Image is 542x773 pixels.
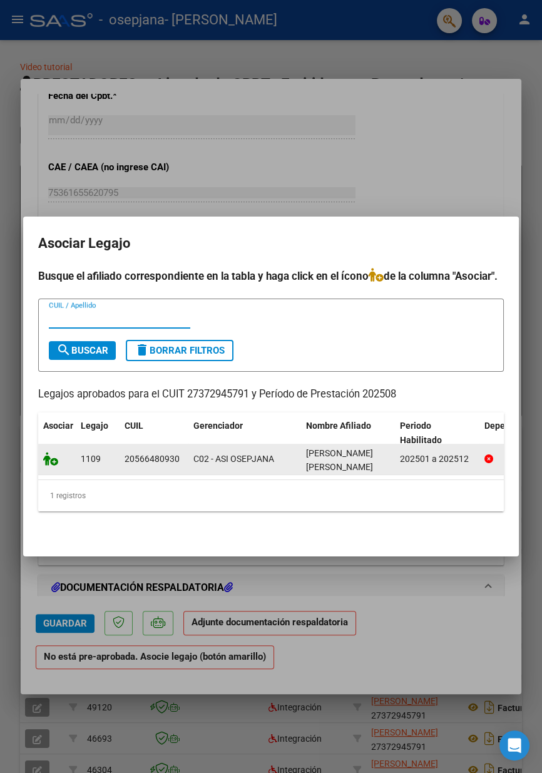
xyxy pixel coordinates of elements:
span: Borrar Filtros [135,345,225,356]
div: 202501 a 202512 [400,452,474,466]
span: Gerenciador [193,421,243,431]
span: Nombre Afiliado [306,421,371,431]
mat-icon: delete [135,342,150,357]
div: 20566480930 [125,452,180,466]
span: C02 - ASI OSEPJANA [193,454,274,464]
div: Open Intercom Messenger [499,730,529,760]
p: Legajos aprobados para el CUIT 27372945791 y Período de Prestación 202508 [38,387,504,402]
span: Buscar [56,345,108,356]
datatable-header-cell: Legajo [76,412,120,454]
datatable-header-cell: CUIL [120,412,188,454]
span: CUIL [125,421,143,431]
span: Legajo [81,421,108,431]
span: Dependencia [484,421,537,431]
span: Asociar [43,421,73,431]
datatable-header-cell: Nombre Afiliado [301,412,395,454]
span: 1109 [81,454,101,464]
div: 1 registros [38,480,504,511]
datatable-header-cell: Gerenciador [188,412,301,454]
span: SEQUEIRA DOMINGUEZ FRANCISCO MAURO [306,448,373,473]
button: Borrar Filtros [126,340,233,361]
mat-icon: search [56,342,71,357]
datatable-header-cell: Periodo Habilitado [395,412,479,454]
span: Periodo Habilitado [400,421,442,445]
datatable-header-cell: Asociar [38,412,76,454]
button: Buscar [49,341,116,360]
h4: Busque el afiliado correspondiente en la tabla y haga click en el ícono de la columna "Asociar". [38,268,504,284]
h2: Asociar Legajo [38,232,504,255]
